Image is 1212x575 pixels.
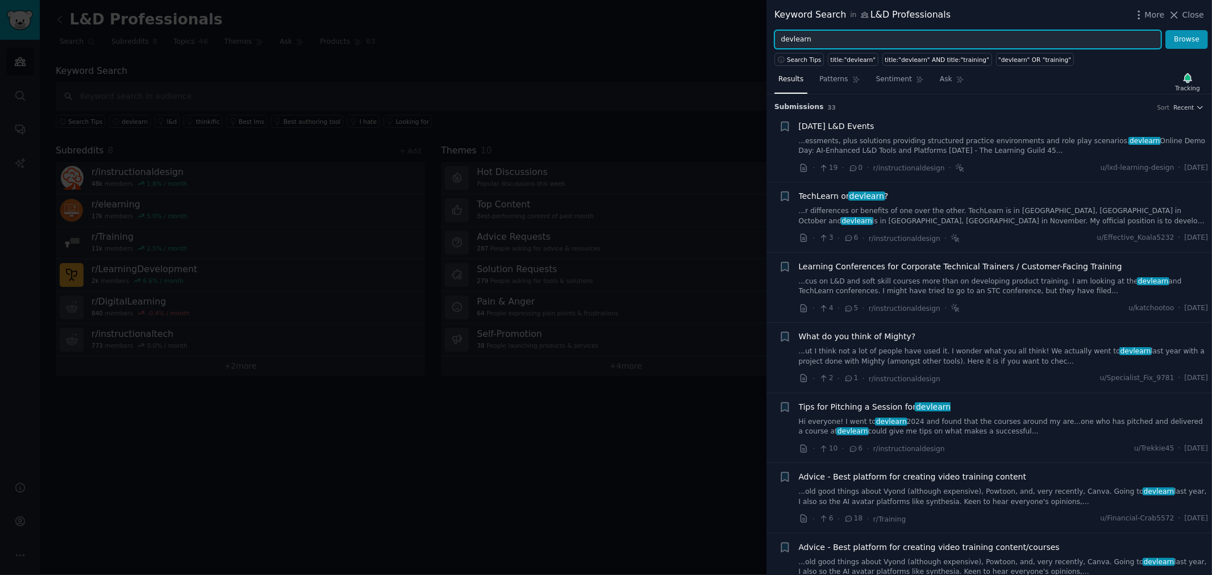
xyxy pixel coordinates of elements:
[1178,444,1181,454] span: ·
[844,303,858,314] span: 5
[799,401,951,413] a: Tips for Pitching a Session fordevlearn
[799,471,1027,483] a: Advice - Best platform for creating video training content
[799,277,1209,297] a: ...cus on L&D and soft skill courses more than on developing product training. I am looking at th...
[1157,103,1170,111] div: Sort
[1178,163,1181,173] span: ·
[1119,347,1152,355] span: devlearn
[863,232,865,244] span: ·
[936,70,968,94] a: Ask
[1178,303,1181,314] span: ·
[1178,373,1181,384] span: ·
[1143,488,1175,495] span: devlearn
[774,8,951,22] div: Keyword Search L&D Professionals
[828,53,878,66] a: title:"devlearn"
[873,164,945,172] span: r/instructionaldesign
[778,74,803,85] span: Results
[1185,444,1208,454] span: [DATE]
[1173,103,1194,111] span: Recent
[1185,514,1208,524] span: [DATE]
[1137,277,1169,285] span: devlearn
[799,331,916,343] span: What do you think of Mighty?
[850,10,856,20] span: in
[828,104,836,111] span: 33
[844,514,863,524] span: 18
[944,302,947,314] span: ·
[1171,70,1204,94] button: Tracking
[873,515,906,523] span: r/Training
[1133,9,1165,21] button: More
[1185,163,1208,173] span: [DATE]
[819,74,848,85] span: Patterns
[819,163,838,173] span: 19
[869,375,940,383] span: r/instructionaldesign
[813,513,815,525] span: ·
[882,53,992,66] a: title:"devlearn" AND title:"training"
[863,373,865,385] span: ·
[1165,30,1208,49] button: Browse
[1185,373,1208,384] span: [DATE]
[1175,84,1200,92] div: Tracking
[1182,9,1204,21] span: Close
[819,303,833,314] span: 4
[867,443,869,455] span: ·
[838,513,840,525] span: ·
[842,162,844,174] span: ·
[799,487,1209,507] a: ...old good things about Vyond (although expensive), Powtoon, and, very recently, Canva. Going to...
[867,162,869,174] span: ·
[831,56,876,64] div: title:"devlearn"
[1168,9,1204,21] button: Close
[915,402,952,411] span: devlearn
[774,70,807,94] a: Results
[885,56,989,64] div: title:"devlearn" AND title:"training"
[799,261,1122,273] a: Learning Conferences for Corporate Technical Trainers / Customer-Facing Training
[841,217,873,225] span: devlearn
[996,53,1074,66] a: "devlearn" OR "training"
[1185,303,1208,314] span: [DATE]
[998,56,1071,64] div: "devlearn" OR "training"
[872,70,928,94] a: Sentiment
[819,514,833,524] span: 6
[799,541,1060,553] span: Advice - Best platform for creating video training content/courses
[799,347,1209,366] a: ...ut I think not a lot of people have used it. I wonder what you all think! We actually went tod...
[1101,514,1174,524] span: u/Financial-Crab5572
[848,191,885,201] span: devlearn
[819,373,833,384] span: 2
[949,162,951,174] span: ·
[787,56,822,64] span: Search Tips
[799,417,1209,437] a: Hi everyone! I went todevlearn2024 and found that the courses around my are...one who has pitched...
[836,427,869,435] span: devlearn
[815,70,864,94] a: Patterns
[1101,163,1174,173] span: u/lxd-learning-design
[867,513,869,525] span: ·
[875,418,907,426] span: devlearn
[869,235,940,243] span: r/instructionaldesign
[799,120,874,132] a: [DATE] L&D Events
[844,373,858,384] span: 1
[813,232,815,244] span: ·
[1178,514,1181,524] span: ·
[799,190,889,202] a: TechLearn ordevlearn?
[813,162,815,174] span: ·
[1143,558,1175,566] span: devlearn
[844,233,858,243] span: 6
[848,444,863,454] span: 6
[940,74,952,85] span: Ask
[774,53,824,66] button: Search Tips
[848,163,863,173] span: 0
[863,302,865,314] span: ·
[869,305,940,312] span: r/instructionaldesign
[944,232,947,244] span: ·
[1145,9,1165,21] span: More
[838,232,840,244] span: ·
[1173,103,1204,111] button: Recent
[842,443,844,455] span: ·
[813,443,815,455] span: ·
[1100,373,1174,384] span: u/Specialist_Fix_9781
[799,401,951,413] span: Tips for Pitching a Session for
[838,373,840,385] span: ·
[819,233,833,243] span: 3
[876,74,912,85] span: Sentiment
